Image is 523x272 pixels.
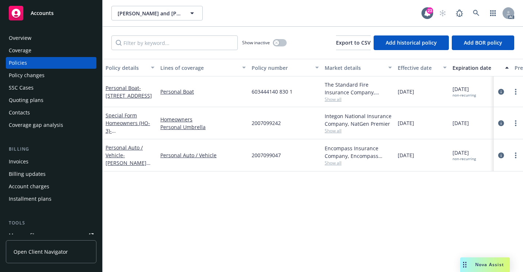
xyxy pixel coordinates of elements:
[9,57,27,69] div: Policies
[9,181,49,192] div: Account charges
[325,144,392,160] div: Encompass Insurance Company, Encompass Insurance
[453,64,501,72] div: Expiration date
[111,6,203,20] button: [PERSON_NAME] and [PERSON_NAME]
[6,181,96,192] a: Account charges
[6,57,96,69] a: Policies
[453,156,476,161] div: non-recurring
[435,6,450,20] a: Start snowing
[6,82,96,94] a: SSC Cases
[6,156,96,167] a: Invoices
[6,193,96,205] a: Installment plans
[6,168,96,180] a: Billing updates
[6,94,96,106] a: Quoting plans
[252,64,311,72] div: Policy number
[486,6,500,20] a: Switch app
[9,45,31,56] div: Coverage
[453,93,476,98] div: non-recurring
[160,151,246,159] a: Personal Auto / Vehicle
[475,261,504,268] span: Nova Assist
[252,119,281,127] span: 2007099242
[9,230,40,241] div: Manage files
[6,146,96,153] div: Billing
[511,87,520,96] a: more
[453,85,476,98] span: [DATE]
[325,112,392,128] div: Integon National Insurance Company, NatGen Premier
[6,107,96,118] a: Contacts
[160,116,246,123] a: Homeowners
[160,88,246,95] a: Personal Boat
[336,35,371,50] button: Export to CSV
[452,6,467,20] a: Report a Bug
[386,39,437,46] span: Add historical policy
[249,59,322,76] button: Policy number
[9,156,28,167] div: Invoices
[31,10,54,16] span: Accounts
[497,119,505,128] a: circleInformation
[9,82,34,94] div: SSC Cases
[9,94,43,106] div: Quoting plans
[325,64,384,72] div: Market details
[9,119,63,131] div: Coverage gap analysis
[325,81,392,96] div: The Standard Fire Insurance Company, Travelers Insurance
[6,69,96,81] a: Policy changes
[398,119,414,127] span: [DATE]
[6,45,96,56] a: Coverage
[103,59,157,76] button: Policy details
[452,35,514,50] button: Add BOR policy
[395,59,450,76] button: Effective date
[398,88,414,95] span: [DATE]
[6,230,96,241] a: Manage files
[453,119,469,127] span: [DATE]
[325,128,392,134] span: Show all
[9,168,46,180] div: Billing updates
[106,64,146,72] div: Policy details
[398,64,439,72] div: Effective date
[511,119,520,128] a: more
[160,123,246,131] a: Personal Umbrella
[469,6,484,20] a: Search
[9,193,51,205] div: Installment plans
[14,248,68,256] span: Open Client Navigator
[6,32,96,44] a: Overview
[450,59,512,76] button: Expiration date
[106,112,152,142] a: Special Form Homeowners (HO-3)
[106,84,152,99] span: - [STREET_ADDRESS]
[160,64,238,72] div: Lines of coverage
[460,257,469,272] div: Drag to move
[6,219,96,227] div: Tools
[460,257,510,272] button: Nova Assist
[9,32,31,44] div: Overview
[106,144,146,174] a: Personal Auto / Vehicle
[157,59,249,76] button: Lines of coverage
[453,149,476,161] span: [DATE]
[464,39,502,46] span: Add BOR policy
[118,10,181,17] span: [PERSON_NAME] and [PERSON_NAME]
[6,3,96,23] a: Accounts
[511,151,520,160] a: more
[242,39,270,46] span: Show inactive
[325,160,392,166] span: Show all
[9,107,30,118] div: Contacts
[398,151,414,159] span: [DATE]
[374,35,449,50] button: Add historical policy
[325,96,392,102] span: Show all
[6,119,96,131] a: Coverage gap analysis
[322,59,395,76] button: Market details
[252,88,293,95] span: 603444140 830 1
[9,69,45,81] div: Policy changes
[336,39,371,46] span: Export to CSV
[111,35,238,50] input: Filter by keyword...
[427,7,433,14] div: 23
[497,87,505,96] a: circleInformation
[106,84,152,99] a: Personal Boat
[497,151,505,160] a: circleInformation
[252,151,281,159] span: 2007099047
[106,152,150,174] span: - [PERSON_NAME] [PERSON_NAME]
